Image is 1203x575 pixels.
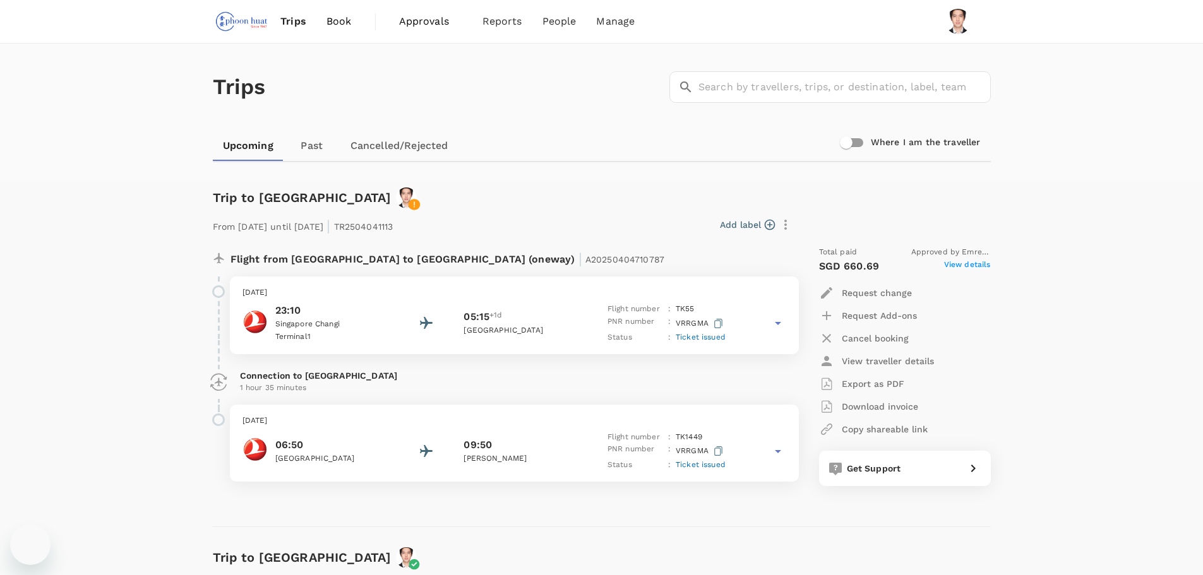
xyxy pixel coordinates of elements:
p: Request change [842,287,912,299]
p: Flight number [607,431,663,444]
button: Request change [819,282,912,304]
span: Get Support [847,463,901,473]
button: Request Add-ons [819,304,917,327]
p: From [DATE] until [DATE] TR2504041113 [213,213,393,236]
img: Ye Hong Sean Wong [945,9,971,34]
a: Past [284,131,340,161]
p: : [668,303,671,316]
p: [PERSON_NAME] [464,453,577,465]
p: : [668,459,671,471]
span: Total paid [819,246,858,259]
p: [DATE] [242,287,786,299]
button: Add label [720,218,775,231]
p: Request Add-ons [842,309,917,322]
span: +1d [489,309,502,324]
p: 05:15 [464,309,489,324]
p: Connection to [GEOGRAPHIC_DATA] [240,369,789,382]
input: Search by travellers, trips, or destination, label, team [698,71,991,103]
p: : [668,443,671,459]
img: Phoon Huat PTE. LTD. [213,8,271,35]
p: Download invoice [842,400,918,413]
p: TK 1449 [676,431,702,444]
h1: Trips [213,44,266,131]
p: Flight number [607,303,663,316]
p: Terminal 1 [275,331,389,343]
p: Copy shareable link [842,423,928,436]
p: 09:50 [464,437,492,453]
p: VRRGMA [676,316,726,331]
span: Trips [280,14,306,29]
button: Cancel booking [819,327,909,350]
p: VRRGMA [676,443,726,459]
p: Status [607,331,663,344]
p: Cancel booking [842,332,909,345]
h6: Where I am the traveller [871,136,981,150]
img: avatar-67ef3868951fe.jpeg [396,547,417,568]
p: 23:10 [275,303,389,318]
p: TK 55 [676,303,695,316]
span: Book [326,14,352,29]
p: Export as PDF [842,377,904,390]
button: View traveller details [819,350,934,372]
p: 1 hour 35 minutes [240,382,789,394]
p: Flight from [GEOGRAPHIC_DATA] to [GEOGRAPHIC_DATA] (oneway) [230,246,665,269]
span: Approvals [399,14,462,29]
p: : [668,331,671,344]
p: : [668,431,671,444]
h6: Trip to [GEOGRAPHIC_DATA] [213,547,392,567]
p: SGD 660.69 [819,259,880,274]
button: Export as PDF [819,372,904,395]
img: Turkish Airlines [242,437,268,462]
span: Ticket issued [676,333,726,341]
iframe: Button to launch messaging window [10,525,51,565]
button: Copy shareable link [819,418,928,441]
button: Download invoice [819,395,918,418]
span: People [542,14,577,29]
p: [GEOGRAPHIC_DATA] [464,324,577,337]
img: Turkish Airlines [242,309,268,335]
p: View traveller details [842,355,934,367]
img: avatar-67ef3868951fe.jpeg [396,187,417,208]
span: Manage [596,14,635,29]
p: : [668,316,671,331]
span: | [578,250,582,268]
p: 06:50 [275,437,389,453]
span: A20250404710787 [585,254,664,264]
p: PNR number [607,316,663,331]
span: View details [944,259,991,274]
h6: Trip to [GEOGRAPHIC_DATA] [213,187,392,208]
p: Singapore Changi [275,318,389,331]
a: Cancelled/Rejected [340,131,458,161]
a: Upcoming [213,131,284,161]
p: [DATE] [242,415,786,427]
span: Approved by [911,246,991,259]
span: Ticket issued [676,460,726,469]
p: PNR number [607,443,663,459]
span: | [326,217,330,235]
p: Status [607,459,663,471]
span: Reports [482,14,522,29]
p: [GEOGRAPHIC_DATA] [275,453,389,465]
